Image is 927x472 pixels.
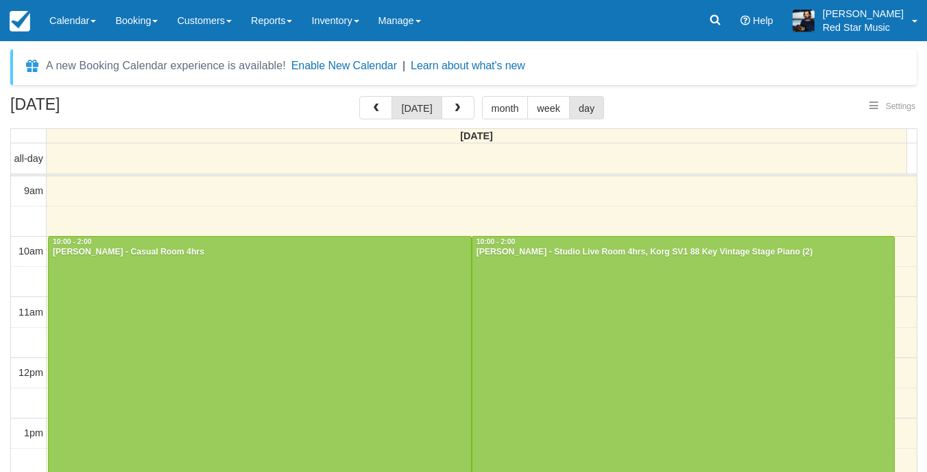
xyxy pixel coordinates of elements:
[46,58,286,74] div: A new Booking Calendar experience is available!
[477,238,516,246] span: 10:00 - 2:00
[52,247,468,258] div: [PERSON_NAME] - Casual Room 4hrs
[741,16,750,25] i: Help
[10,11,30,32] img: checkfront-main-nav-mini-logo.png
[823,7,904,21] p: [PERSON_NAME]
[291,59,397,73] button: Enable New Calendar
[753,15,773,26] span: Help
[19,246,43,257] span: 10am
[793,10,815,32] img: A1
[482,96,529,119] button: month
[476,247,891,258] div: [PERSON_NAME] - Studio Live Room 4hrs, Korg SV1 88 Key Vintage Stage Piano (2)
[24,427,43,438] span: 1pm
[24,185,43,196] span: 9am
[392,96,442,119] button: [DATE]
[19,367,43,378] span: 12pm
[569,96,604,119] button: day
[527,96,570,119] button: week
[14,153,43,164] span: all-day
[886,102,915,111] span: Settings
[823,21,904,34] p: Red Star Music
[861,97,924,117] button: Settings
[411,60,525,71] a: Learn about what's new
[53,238,92,246] span: 10:00 - 2:00
[10,96,184,121] h2: [DATE]
[460,130,493,141] span: [DATE]
[402,60,405,71] span: |
[19,307,43,318] span: 11am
